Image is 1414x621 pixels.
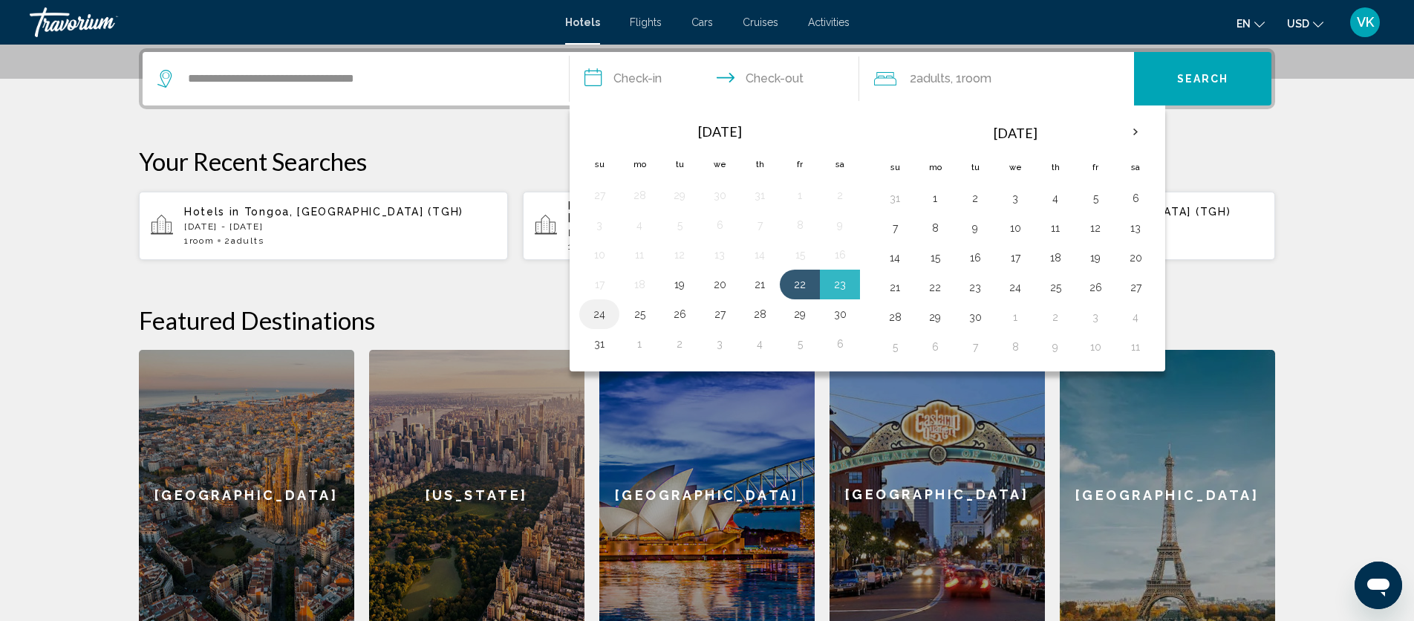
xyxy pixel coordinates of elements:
a: Travorium [30,7,550,37]
button: Day 22 [788,274,812,295]
button: Day 26 [668,304,691,325]
button: Day 30 [963,307,987,328]
span: VK [1357,15,1374,30]
button: Day 19 [668,274,691,295]
button: Day 27 [1124,277,1147,298]
button: Day 27 [587,185,611,206]
button: Day 28 [883,307,907,328]
button: Day 5 [1084,188,1107,209]
button: Day 5 [883,336,907,357]
button: Day 8 [923,218,947,238]
button: Day 16 [828,244,852,265]
button: Day 31 [748,185,772,206]
button: Day 8 [1003,336,1027,357]
button: Day 4 [628,215,651,235]
button: Search [1134,52,1271,105]
div: Search widget [143,52,1271,105]
button: Day 10 [1084,336,1107,357]
button: Day 24 [1003,277,1027,298]
button: Day 3 [1003,188,1027,209]
button: Day 11 [1124,336,1147,357]
button: Day 9 [963,218,987,238]
iframe: Button to launch messaging window [1355,562,1402,609]
span: Adults [231,235,264,246]
button: Hotels in Tongoa, [GEOGRAPHIC_DATA] (TGH)[DATE] - [DATE]1Room2Adults [139,191,508,261]
button: Day 6 [708,215,732,235]
button: Day 31 [883,188,907,209]
button: Day 7 [883,218,907,238]
button: Day 21 [883,277,907,298]
span: Hotels in [184,206,240,218]
button: Day 5 [788,334,812,354]
button: Day 30 [828,304,852,325]
button: Day 12 [668,244,691,265]
span: Tongoa, [GEOGRAPHIC_DATA] (TGH) [244,206,463,218]
button: Day 11 [1043,218,1067,238]
button: Day 25 [628,304,651,325]
button: Day 17 [1003,247,1027,268]
span: 2 [910,68,951,89]
button: Day 8 [788,215,812,235]
button: Day 10 [587,244,611,265]
span: Room [189,235,215,246]
span: Search [1177,74,1229,85]
button: Day 10 [1003,218,1027,238]
button: Day 6 [923,336,947,357]
button: Day 7 [963,336,987,357]
button: Day 18 [628,274,651,295]
span: en [1237,18,1251,30]
button: Day 13 [1124,218,1147,238]
button: Day 20 [708,274,732,295]
th: [DATE] [619,115,820,148]
button: Day 13 [708,244,732,265]
button: Day 28 [748,304,772,325]
button: Day 1 [628,334,651,354]
button: Day 20 [1124,247,1147,268]
button: Day 19 [1084,247,1107,268]
span: 1 [184,235,214,246]
span: Adults [916,71,951,85]
button: Day 2 [963,188,987,209]
p: [DATE] - [DATE] [184,221,496,232]
button: Day 14 [748,244,772,265]
a: Hotels [565,16,600,28]
button: Day 29 [788,304,812,325]
a: Flights [630,16,662,28]
button: Day 5 [668,215,691,235]
p: Your Recent Searches [139,146,1275,176]
button: Day 7 [748,215,772,235]
a: Cars [691,16,713,28]
button: Day 3 [708,334,732,354]
th: [DATE] [915,115,1115,151]
button: Day 16 [963,247,987,268]
button: Day 9 [828,215,852,235]
button: Day 9 [1043,336,1067,357]
button: Day 1 [1003,307,1027,328]
button: Change language [1237,13,1265,34]
button: Day 2 [668,334,691,354]
button: Day 2 [828,185,852,206]
a: Activities [808,16,850,28]
button: Day 12 [1084,218,1107,238]
h2: Featured Destinations [139,305,1275,335]
button: Check in and out dates [570,52,859,105]
span: USD [1287,18,1309,30]
button: Day 28 [628,185,651,206]
button: Day 3 [587,215,611,235]
span: 2 [224,235,264,246]
button: Day 4 [1124,307,1147,328]
button: Day 2 [1043,307,1067,328]
span: Room [962,71,991,85]
button: Day 23 [828,274,852,295]
button: Day 4 [748,334,772,354]
button: Day 15 [923,247,947,268]
button: Day 11 [628,244,651,265]
button: Day 29 [923,307,947,328]
button: Day 23 [963,277,987,298]
p: [DATE] - [DATE] [568,227,880,238]
span: [GEOGRAPHIC_DATA], [GEOGRAPHIC_DATA] [568,200,758,224]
